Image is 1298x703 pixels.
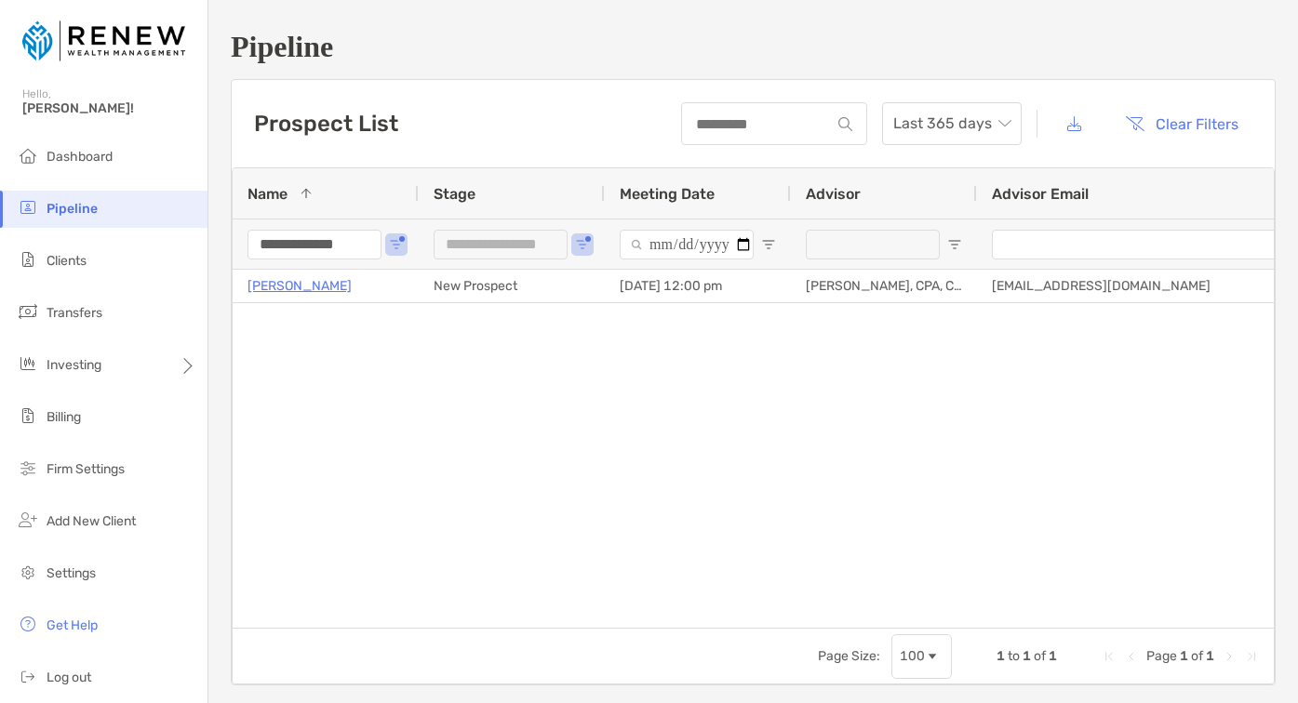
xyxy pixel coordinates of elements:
div: Page Size: [818,648,880,664]
div: Page Size [891,634,952,679]
img: input icon [838,117,852,131]
div: First Page [1102,649,1117,664]
img: billing icon [17,405,39,427]
span: 1 [997,648,1005,664]
input: Name Filter Input [248,230,381,259]
div: Last Page [1244,649,1259,664]
span: of [1034,648,1046,664]
img: transfers icon [17,300,39,323]
span: Meeting Date [620,185,715,203]
h1: Pipeline [231,30,1276,64]
span: 1 [1023,648,1031,664]
span: [PERSON_NAME]! [22,100,196,116]
span: Transfers [47,305,102,321]
span: Advisor Email [992,185,1089,203]
img: pipeline icon [17,196,39,219]
span: to [1008,648,1020,664]
span: Clients [47,253,87,269]
button: Open Filter Menu [761,237,776,252]
button: Open Filter Menu [947,237,962,252]
span: Name [248,185,288,203]
div: [DATE] 12:00 pm [605,270,791,302]
img: settings icon [17,561,39,583]
span: Get Help [47,617,98,633]
div: Previous Page [1124,649,1139,664]
span: Pipeline [47,201,98,217]
div: 100 [900,648,925,664]
span: 1 [1049,648,1057,664]
span: Last 365 days [893,103,1010,144]
span: Add New Client [47,513,136,529]
h3: Prospect List [254,111,398,137]
span: Investing [47,357,101,373]
span: Billing [47,409,81,425]
div: [PERSON_NAME], CPA, CFP® [791,270,977,302]
button: Open Filter Menu [389,237,404,252]
img: Zoe Logo [22,7,185,74]
img: get-help icon [17,613,39,635]
span: Advisor [806,185,861,203]
span: Settings [47,565,96,581]
span: Dashboard [47,149,113,165]
span: Stage [434,185,475,203]
div: New Prospect [419,270,605,302]
button: Open Filter Menu [575,237,590,252]
span: 1 [1206,648,1214,664]
img: add_new_client icon [17,509,39,531]
img: logout icon [17,665,39,687]
a: [PERSON_NAME] [248,274,352,298]
img: clients icon [17,248,39,271]
img: firm-settings icon [17,457,39,479]
img: dashboard icon [17,144,39,166]
span: Page [1146,648,1177,664]
span: of [1191,648,1203,664]
span: Firm Settings [47,461,125,477]
div: Next Page [1222,649,1237,664]
input: Meeting Date Filter Input [620,230,754,259]
span: 1 [1180,648,1188,664]
button: Clear Filters [1111,103,1252,144]
span: Log out [47,670,91,685]
img: investing icon [17,352,39,375]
